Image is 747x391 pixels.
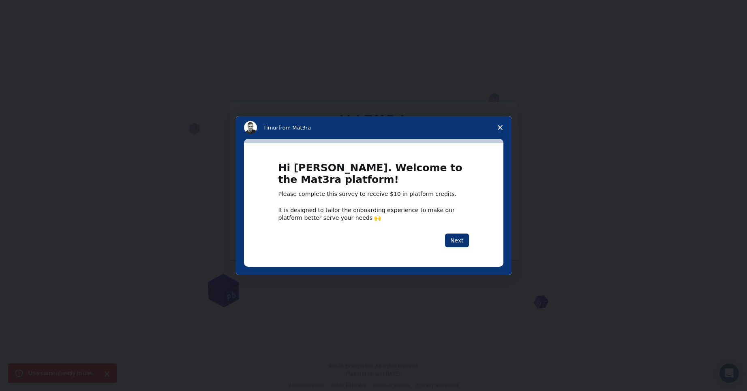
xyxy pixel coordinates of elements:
h1: Hi [PERSON_NAME]. Welcome to the Mat3ra platform! [278,162,469,190]
button: Next [445,234,469,247]
span: Close survey [489,116,512,139]
img: Profile image for Timur [244,121,257,134]
div: Please complete this survey to receive $10 in platform credits. [278,190,469,198]
div: It is designed to tailor the onboarding experience to make our platform better serve your needs 🙌 [278,206,469,221]
span: Timur [263,125,278,131]
span: Support [16,6,45,13]
span: from Mat3ra [278,125,311,131]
